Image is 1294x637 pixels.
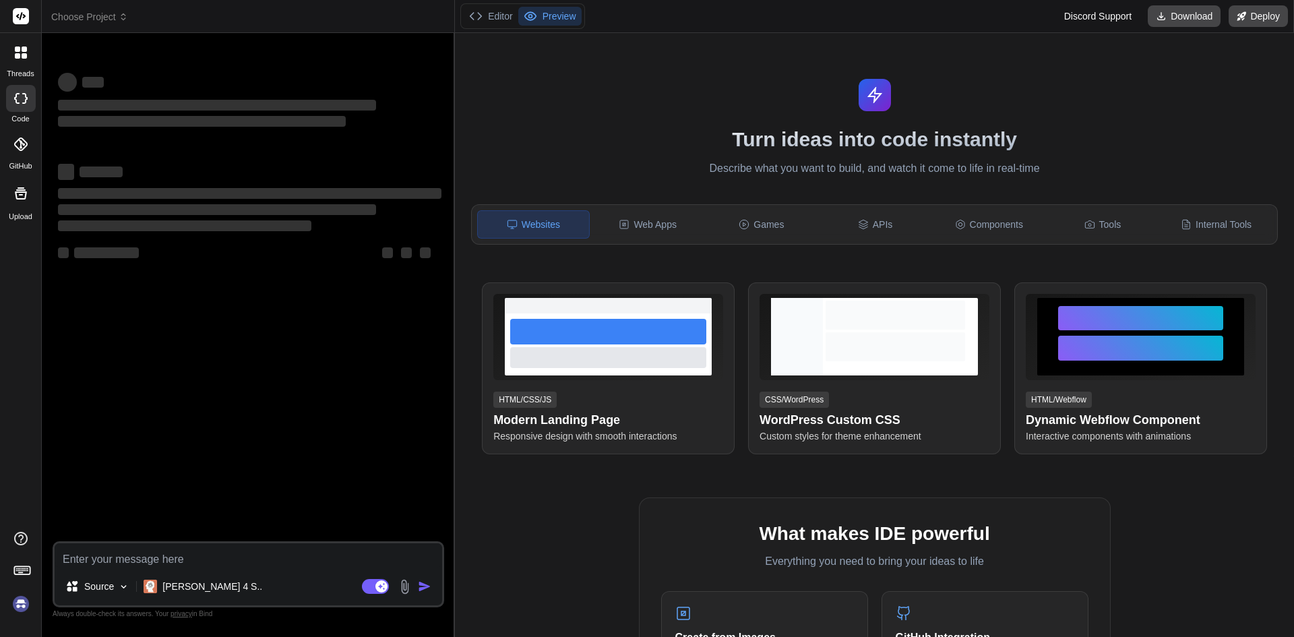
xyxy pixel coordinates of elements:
p: Describe what you want to build, and watch it come to life in real-time [463,160,1286,177]
div: Games [706,210,818,239]
span: ‌ [58,100,376,111]
div: Internal Tools [1161,210,1272,239]
label: threads [7,68,34,80]
span: ‌ [382,247,393,258]
span: ‌ [58,247,69,258]
span: privacy [171,610,192,617]
span: ‌ [58,116,346,127]
div: Websites [477,210,590,239]
img: signin [9,593,32,615]
div: HTML/Webflow [1026,392,1092,408]
img: attachment [397,579,412,595]
p: Always double-check its answers. Your in Bind [53,607,444,620]
span: ‌ [58,73,77,92]
button: Preview [518,7,582,26]
img: icon [418,580,431,593]
h2: What makes IDE powerful [661,520,1088,548]
div: HTML/CSS/JS [493,392,557,408]
p: Responsive design with smooth interactions [493,429,723,443]
div: Tools [1047,210,1159,239]
button: Deploy [1229,5,1288,27]
span: ‌ [58,204,376,215]
h4: Modern Landing Page [493,411,723,429]
div: Discord Support [1056,5,1140,27]
span: ‌ [74,247,139,258]
p: [PERSON_NAME] 4 S.. [162,580,262,593]
span: Choose Project [51,10,128,24]
div: Web Apps [592,210,704,239]
span: ‌ [80,166,123,177]
div: Components [933,210,1045,239]
p: Interactive components with animations [1026,429,1256,443]
span: ‌ [82,77,104,88]
label: code [11,113,29,125]
span: ‌ [58,220,311,231]
p: Source [84,580,114,593]
h1: Turn ideas into code instantly [463,127,1286,152]
span: ‌ [58,188,441,199]
button: Download [1148,5,1221,27]
span: ‌ [420,247,431,258]
h4: WordPress Custom CSS [760,411,989,429]
span: ‌ [401,247,412,258]
div: CSS/WordPress [760,392,829,408]
h4: Dynamic Webflow Component [1026,411,1256,429]
p: Custom styles for theme enhancement [760,429,989,443]
img: Claude 4 Sonnet [144,580,157,593]
p: Everything you need to bring your ideas to life [661,553,1088,570]
label: Upload [9,211,32,222]
img: Pick Models [118,581,129,593]
label: GitHub [9,160,32,172]
div: APIs [820,210,931,239]
button: Editor [464,7,518,26]
span: ‌ [58,164,74,180]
